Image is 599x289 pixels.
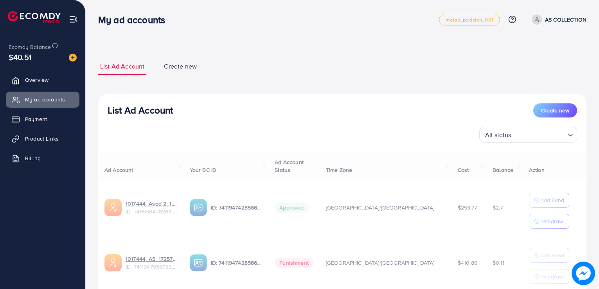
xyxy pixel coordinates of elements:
div: Search for option [479,127,577,143]
span: Create new [541,107,569,114]
a: My ad accounts [6,92,79,107]
img: logo [8,11,61,23]
button: Create new [533,103,577,117]
span: My ad accounts [25,96,65,103]
span: Create new [164,62,197,71]
a: Payment [6,111,79,127]
a: AS COLLECTION [529,14,586,25]
p: AS COLLECTION [545,15,586,24]
img: menu [69,15,78,24]
a: metap_pakistan_001 [439,14,500,25]
h3: My ad accounts [98,14,171,25]
a: Billing [6,150,79,166]
a: Product Links [6,131,79,146]
h3: List Ad Account [108,105,173,116]
span: All status [484,129,513,141]
input: Search for option [514,128,565,141]
span: $40.51 [9,51,32,63]
span: List Ad Account [100,62,144,71]
span: Billing [25,154,41,162]
span: Ecomdy Balance [9,43,51,51]
span: Payment [25,115,47,123]
span: Overview [25,76,49,84]
span: metap_pakistan_001 [446,17,493,22]
img: image [572,262,595,285]
img: image [69,54,77,61]
a: Overview [6,72,79,88]
span: Product Links [25,135,59,143]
